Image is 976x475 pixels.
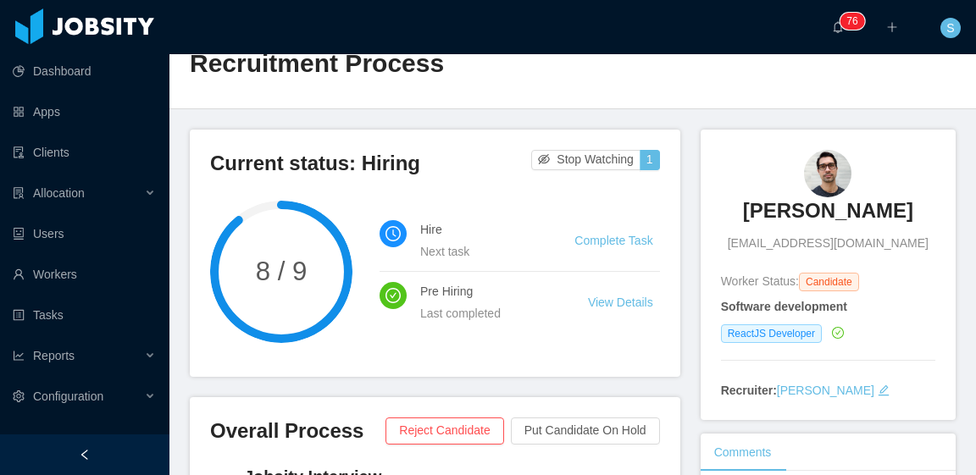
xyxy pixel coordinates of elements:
a: [PERSON_NAME] [777,384,874,397]
a: icon: pie-chartDashboard [13,54,156,88]
i: icon: plus [886,21,898,33]
button: icon: eye-invisibleStop Watching [531,150,640,170]
a: View Details [588,295,653,309]
span: ReactJS Developer [721,324,822,343]
i: icon: check-circle [832,327,844,339]
i: icon: line-chart [13,350,25,362]
sup: 76 [840,13,864,30]
p: 7 [846,13,852,30]
span: S [946,18,954,38]
h3: Current status: Hiring [210,150,531,177]
a: Complete Task [574,234,652,247]
strong: Recruiter: [721,384,777,397]
i: icon: clock-circle [385,226,401,241]
strong: Software development [721,300,847,313]
i: icon: edit [878,384,890,396]
i: icon: bell [832,21,844,33]
i: icon: solution [13,187,25,199]
span: Worker Status: [721,274,799,288]
a: icon: auditClients [13,135,156,169]
span: Allocation [33,186,85,200]
span: Configuration [33,389,103,403]
i: icon: check-circle [385,288,401,303]
img: db7c8854-fe6d-4f09-8ae8-4008e8a469d0_6720e26113a9c-90w.png [804,150,851,197]
div: Comments [701,434,785,472]
span: Candidate [799,273,859,291]
a: icon: profileTasks [13,298,156,332]
a: icon: userWorkers [13,257,156,291]
div: Next task [420,242,534,261]
a: icon: appstoreApps [13,95,156,129]
a: icon: robotUsers [13,217,156,251]
span: 8 / 9 [210,258,352,284]
span: Reports [33,349,75,362]
i: icon: setting [13,390,25,402]
a: [PERSON_NAME] [743,197,913,235]
h4: Pre Hiring [420,282,547,301]
span: [EMAIL_ADDRESS][DOMAIN_NAME] [728,235,929,252]
div: Last completed [420,304,547,323]
h3: Overall Process [210,417,385,445]
h2: Recruitment Process [190,47,573,81]
a: icon: check-circle [829,326,844,340]
p: 6 [852,13,858,30]
button: Reject Candidate [385,417,503,445]
button: 1 [640,150,660,170]
h4: Hire [420,220,534,239]
button: Put Candidate On Hold [511,417,660,445]
h3: [PERSON_NAME] [743,197,913,224]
